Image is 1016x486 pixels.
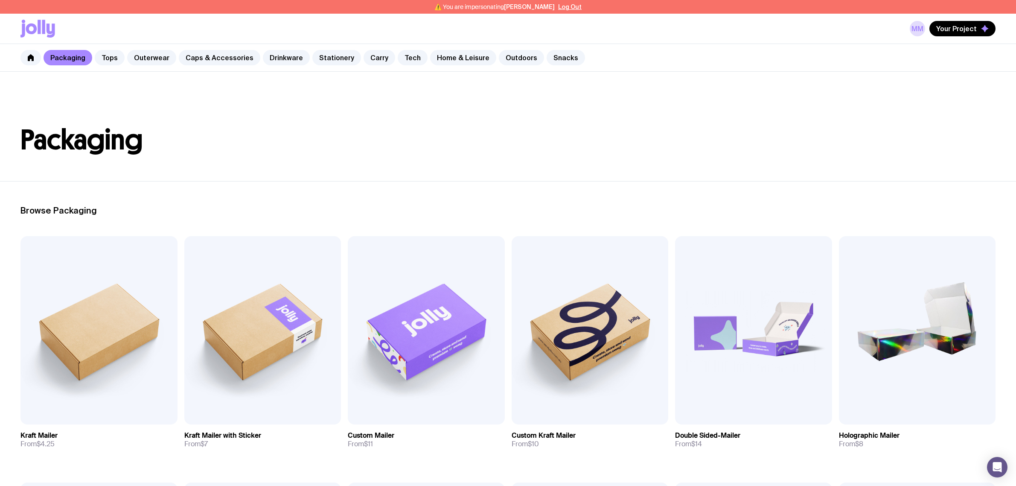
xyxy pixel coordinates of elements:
a: Tops [95,50,125,65]
h2: Browse Packaging [20,205,996,216]
span: $14 [691,439,702,448]
h3: Holographic Mailer [839,431,900,440]
span: From [512,440,539,448]
h3: Double Sided-Mailer [675,431,740,440]
a: Kraft MailerFrom$4.25 [20,425,178,455]
a: Outdoors [499,50,544,65]
a: Drinkware [263,50,310,65]
a: Custom MailerFrom$11 [348,425,505,455]
span: $11 [364,439,373,448]
span: From [184,440,208,448]
span: $4.25 [37,439,55,448]
span: From [348,440,373,448]
a: Outerwear [127,50,176,65]
a: Carry [364,50,395,65]
a: Double Sided-MailerFrom$14 [675,425,832,455]
span: $8 [855,439,863,448]
span: $7 [201,439,208,448]
a: Packaging [44,50,92,65]
div: Open Intercom Messenger [987,457,1007,477]
button: Log Out [558,3,582,10]
a: Holographic MailerFrom$8 [839,425,996,455]
a: Caps & Accessories [179,50,260,65]
span: [PERSON_NAME] [504,3,555,10]
a: Home & Leisure [430,50,496,65]
a: MM [910,21,925,36]
span: $10 [528,439,539,448]
button: Your Project [929,21,996,36]
h3: Kraft Mailer with Sticker [184,431,261,440]
a: Tech [398,50,428,65]
span: From [20,440,55,448]
a: Kraft Mailer with StickerFrom$7 [184,425,341,455]
span: From [675,440,702,448]
h1: Packaging [20,126,996,154]
span: Your Project [936,24,977,33]
span: From [839,440,863,448]
h3: Custom Mailer [348,431,394,440]
span: ⚠️ You are impersonating [434,3,555,10]
h3: Custom Kraft Mailer [512,431,576,440]
h3: Kraft Mailer [20,431,58,440]
a: Custom Kraft MailerFrom$10 [512,425,669,455]
a: Snacks [547,50,585,65]
a: Stationery [312,50,361,65]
